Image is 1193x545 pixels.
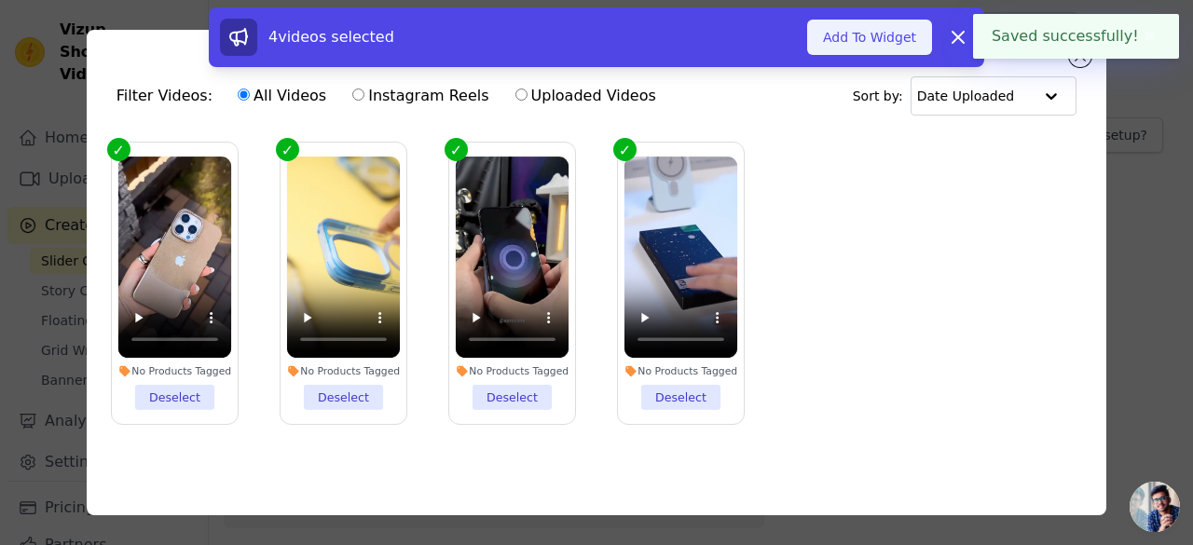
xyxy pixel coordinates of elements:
[268,28,394,46] span: 4 videos selected
[624,364,738,377] div: No Products Tagged
[807,20,932,55] button: Add To Widget
[351,84,489,108] label: Instagram Reels
[287,364,401,377] div: No Products Tagged
[117,75,666,117] div: Filter Videos:
[973,14,1179,59] div: Saved successfully!
[514,84,657,108] label: Uploaded Videos
[1139,25,1160,48] button: Close
[853,76,1077,116] div: Sort by:
[456,364,569,377] div: No Products Tagged
[118,364,232,377] div: No Products Tagged
[1130,482,1180,532] a: Open chat
[237,84,327,108] label: All Videos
